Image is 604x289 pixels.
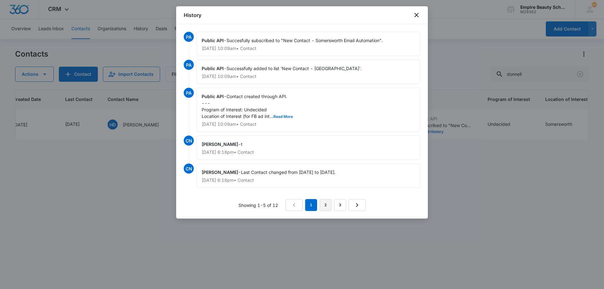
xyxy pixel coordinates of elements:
span: [PERSON_NAME] [202,142,238,147]
p: [DATE] 6:18pm • Contact [202,150,415,154]
div: - [196,136,420,160]
span: PA [184,88,194,98]
div: - [196,32,420,56]
p: [DATE] 6:18pm • Contact [202,178,415,182]
button: Read More [273,115,293,119]
div: - [196,164,420,188]
span: Public API [202,38,224,43]
h1: History [184,11,201,19]
span: PA [184,32,194,42]
span: t [241,142,243,147]
nav: Pagination [286,199,366,211]
span: Last Contact changed from [DATE] to [DATE]. [241,170,336,175]
span: Succesfully subscribed to "New Contact - Somersworth Email Automation". [226,38,383,43]
a: Page 3 [334,199,346,211]
span: Public API [202,66,224,71]
span: CN [184,136,194,146]
em: 1 [305,199,317,211]
span: Contact created through API. --- Program of Interest: Undecided Location of Interest (for FB ad i... [202,94,293,119]
span: Public API [202,94,224,99]
a: Page 2 [320,199,332,211]
p: Showing 1-5 of 12 [238,202,278,208]
span: Successfully added to list 'New Contact - [GEOGRAPHIC_DATA]'. [226,66,362,71]
div: - [196,88,420,132]
div: - [196,60,420,84]
button: close [413,11,420,19]
span: CN [184,164,194,174]
p: [DATE] 10:09am • Contact [202,46,415,51]
span: [PERSON_NAME] [202,170,238,175]
span: PA [184,60,194,70]
p: [DATE] 10:09am • Contact [202,122,415,126]
p: [DATE] 10:09am • Contact [202,74,415,79]
a: Next Page [349,199,366,211]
